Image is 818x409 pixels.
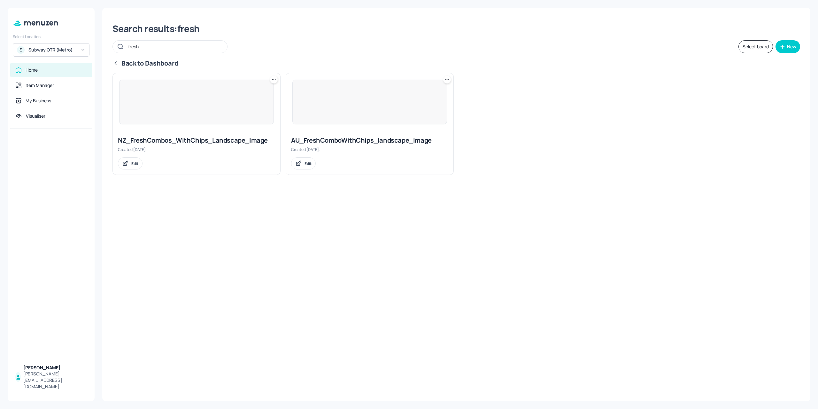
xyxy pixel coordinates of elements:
button: New [776,40,800,53]
div: [PERSON_NAME][EMAIL_ADDRESS][DOMAIN_NAME] [23,371,87,390]
div: Search results: fresh [112,23,800,35]
div: Subway OTR (Metro) [28,47,77,53]
div: [PERSON_NAME] [23,365,87,371]
div: Created [DATE]. [291,147,448,152]
div: NZ_FreshCombos_WithChips_Landscape_Image [118,136,275,145]
button: Select board [738,40,773,53]
div: S [17,46,25,54]
div: Select Location [13,34,89,39]
div: Edit [131,161,138,166]
div: Back to Dashboard [112,59,800,68]
div: AU_FreshComboWithChips_landscape_Image [291,136,448,145]
div: Edit [305,161,312,166]
div: New [787,44,796,49]
input: Search in Menuzen [128,42,221,51]
div: Created [DATE]. [118,147,275,152]
div: My Business [26,98,51,104]
div: Home [26,67,38,73]
div: Visualiser [26,113,45,119]
div: Item Manager [26,82,54,89]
